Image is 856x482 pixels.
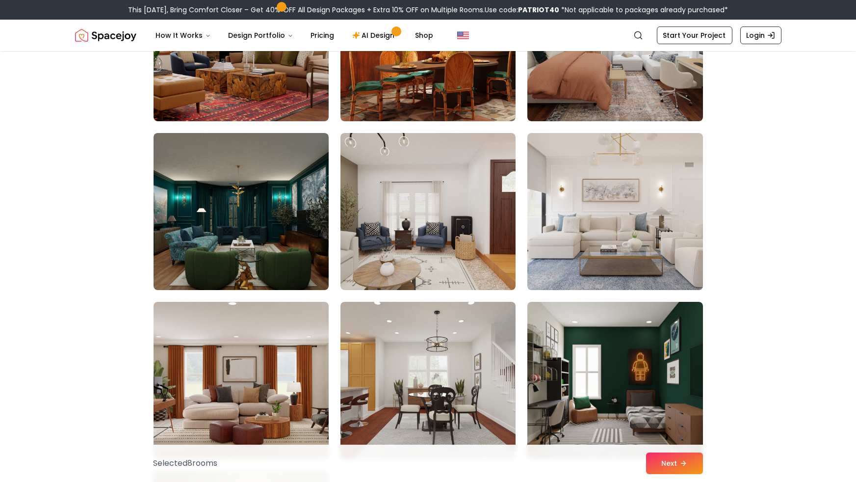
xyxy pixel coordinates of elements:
[527,302,702,459] img: Room room-39
[485,5,559,15] span: Use code:
[154,457,218,469] p: Selected 8 room s
[408,26,441,45] a: Shop
[75,26,136,45] img: Spacejoy Logo
[740,27,781,44] a: Login
[646,453,703,474] button: Next
[457,29,469,41] img: United States
[518,5,559,15] b: PATRIOT40
[148,26,441,45] nav: Main
[340,133,516,290] img: Room room-35
[128,5,728,15] div: This [DATE], Bring Comfort Closer – Get 40% OFF All Design Packages + Extra 10% OFF on Multiple R...
[527,133,702,290] img: Room room-36
[559,5,728,15] span: *Not applicable to packages already purchased*
[75,26,136,45] a: Spacejoy
[148,26,219,45] button: How It Works
[657,27,732,44] a: Start Your Project
[344,26,406,45] a: AI Design
[75,20,781,51] nav: Global
[154,133,329,290] img: Room room-34
[221,26,301,45] button: Design Portfolio
[154,302,329,459] img: Room room-37
[303,26,342,45] a: Pricing
[340,302,516,459] img: Room room-38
